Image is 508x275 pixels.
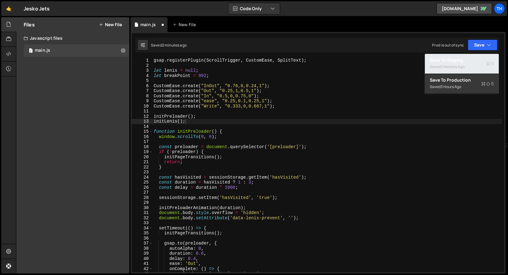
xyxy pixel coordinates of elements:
div: 38 [132,246,153,251]
div: 41 [132,261,153,266]
div: Prod is out of sync [432,42,464,48]
div: 24 [132,175,153,180]
div: 29 [132,200,153,205]
div: 40 [132,256,153,261]
div: Save to Staging [430,57,494,63]
div: 31 [132,210,153,216]
a: 🤙 [1,1,16,16]
button: Save [468,39,498,51]
div: 28 [132,195,153,200]
div: Save to Production [430,77,494,83]
div: 2 [132,63,153,68]
button: Code Only [228,3,280,14]
span: S [481,81,494,87]
div: 23 [132,170,153,175]
div: 39 [132,251,153,256]
div: 14 [132,124,153,129]
div: 5 [132,78,153,83]
span: S [486,61,494,67]
div: 2 minutes ago [441,64,465,69]
a: [DOMAIN_NAME] [437,3,492,14]
div: 6 [132,83,153,89]
div: 32 [132,216,153,221]
div: Saved [430,83,494,91]
a: Th [494,3,505,14]
div: Javascript files [16,32,129,44]
div: 2 minutes ago [162,42,187,48]
div: 25 [132,180,153,185]
div: 3 hours ago [441,84,461,89]
div: 18 [132,144,153,150]
div: Saved [430,63,494,71]
div: 9 [132,99,153,104]
div: 15 [132,129,153,134]
div: 16 [132,134,153,140]
div: New File [172,22,198,28]
div: 4 [132,73,153,79]
div: 34 [132,226,153,231]
button: Save to ProductionS Saved3 hours ago [425,74,499,94]
div: 10 [132,104,153,109]
div: 20 [132,155,153,160]
div: 16759/45776.js [24,44,129,57]
div: 1 [132,58,153,63]
div: 30 [132,205,153,211]
div: 33 [132,220,153,226]
div: 36 [132,236,153,241]
div: 42 [132,266,153,272]
button: New File [99,22,122,27]
div: 21 [132,160,153,165]
div: 19 [132,149,153,155]
div: 26 [132,185,153,190]
button: Save to StagingS Saved2 minutes ago [425,54,499,74]
div: 22 [132,165,153,170]
div: 37 [132,241,153,246]
span: 1 [29,49,33,54]
div: Saved [151,42,187,48]
div: 13 [132,119,153,124]
div: 17 [132,139,153,144]
div: 11 [132,109,153,114]
h2: Files [24,21,35,28]
div: main.js [140,22,156,28]
div: main.js [35,48,50,53]
div: 8 [132,94,153,99]
div: 7 [132,88,153,94]
div: 35 [132,231,153,236]
div: 12 [132,114,153,119]
div: Jesko Jets [24,5,50,12]
div: 3 [132,68,153,73]
div: 27 [132,190,153,195]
